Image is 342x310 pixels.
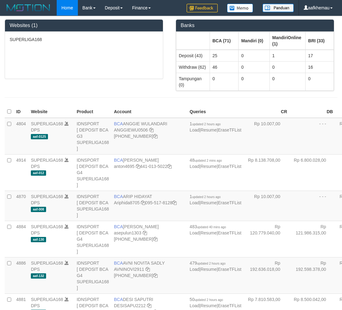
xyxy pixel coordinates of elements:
span: BCA [114,224,123,229]
td: Withdraw (62) [176,61,210,73]
a: SUPERLIGA168 [31,297,63,302]
a: Ariphida8705 [114,200,140,205]
td: 0 [239,73,270,90]
td: IDNSPORT [ DEPOSIT BCA G4 SUPERLIGA168 ] [74,221,112,257]
span: 479 [190,261,226,266]
a: EraseTFList [218,200,241,205]
span: updated 40 mins ago [197,225,226,229]
td: Rp 121.986.315,00 [290,221,335,257]
td: Rp 120.779.040,00 [244,221,290,257]
td: Rp 192.636.018,00 [244,257,290,294]
td: 4870 [14,191,28,221]
td: Rp 8.138.708,00 [244,154,290,191]
th: Group: activate to sort column ascending [306,32,334,50]
a: Resume [201,200,217,205]
th: Product [74,106,112,118]
span: | | [190,297,241,308]
span: 48 [190,158,222,163]
img: Button%20Memo.svg [227,4,253,12]
span: updated 2 mins ago [194,159,222,162]
a: AVNINOVI2911 [114,267,144,272]
a: Copy DESISAPU2212 to clipboard [147,303,151,308]
td: IDNSPORT [ DEPOSIT BCA G4 SUPERLIGA168 ] [74,154,112,191]
a: EraseTFList [218,164,241,169]
td: - - - [290,118,335,155]
a: Copy 4062213373 to clipboard [153,134,158,139]
td: Deposit (43) [176,50,210,62]
span: BCA [114,194,123,199]
th: Account [112,106,187,118]
td: IDNSPORT [ DEPOSIT BCA SUPERLIGA168 ] [74,191,112,221]
td: DPS [28,191,74,221]
img: MOTION_logo.png [5,3,52,12]
a: SUPERLIGA168 [31,261,63,266]
a: Copy 4062281875 to clipboard [153,237,158,242]
span: 50 [190,297,223,302]
a: SUPERLIGA168 [31,194,63,199]
a: ANGGIEWU0506 [114,127,148,132]
span: aaf-0125 [31,134,48,139]
span: | | [190,224,241,235]
a: Load [190,230,199,235]
span: updated 2 hours ago [197,262,226,265]
td: Tampungan (0) [176,73,210,90]
a: Copy Ariphida8705 to clipboard [141,200,145,205]
span: updated 2 hours ago [192,123,221,126]
p: SUPERLIGA168 [10,36,158,43]
a: Load [190,127,199,132]
span: BCA [114,158,123,163]
td: IDNSPORT [ DEPOSIT BCA G3 SUPERLIGA168 ] [74,118,112,155]
a: asepulun1303 [114,230,141,235]
a: Load [190,303,199,308]
th: Group: activate to sort column ascending [176,32,210,50]
span: BCA [114,297,123,302]
td: [PERSON_NAME] [PHONE_NUMBER] [112,221,187,257]
h3: Banks [181,23,329,28]
td: ARIP HIDAYAT 095-517-8128 [112,191,187,221]
td: DPS [28,154,74,191]
th: Queries [187,106,244,118]
td: 0 [306,73,334,90]
span: updated 2 hours ago [192,195,221,199]
a: Resume [201,303,217,308]
span: | | [190,121,241,132]
a: Copy 0955178128 to clipboard [172,200,177,205]
a: Resume [201,267,217,272]
td: Rp 192.598.378,00 [290,257,335,294]
a: EraseTFList [218,127,241,132]
a: DESISAPU2212 [114,303,146,308]
th: CR [244,106,290,118]
span: 1 [190,121,221,126]
a: anton4695 [114,164,135,169]
img: Feedback.jpg [187,4,218,12]
a: SUPERLIGA168 [31,224,63,229]
a: Load [190,267,199,272]
span: aaf-130 [31,237,46,242]
a: EraseTFList [218,230,241,235]
span: | | [190,158,241,169]
th: Group: activate to sort column ascending [210,32,239,50]
td: ANGGIE WULANDARI [PHONE_NUMBER] [112,118,187,155]
span: aaf-012 [31,170,46,176]
td: IDNSPORT [ DEPOSIT BCA G4 SUPERLIGA168 ] [74,257,112,294]
h3: Websites (1) [10,23,158,28]
span: | | [190,261,241,272]
a: Resume [201,164,217,169]
td: Rp 6.800.028,00 [290,154,335,191]
a: Load [190,164,199,169]
td: Rp 10.007,00 [244,118,290,155]
span: 483 [190,224,226,229]
td: DPS [28,221,74,257]
td: 16 [306,61,334,73]
span: BCA [114,261,123,266]
td: DPS [28,118,74,155]
a: Resume [201,127,217,132]
a: Copy anton4695 to clipboard [136,164,140,169]
span: updated 2 hours ago [194,298,223,302]
td: 46 [210,61,239,73]
td: 0 [270,73,306,90]
td: 0 [239,61,270,73]
a: Copy 4062280135 to clipboard [153,273,158,278]
td: 0 [270,61,306,73]
th: DB [290,106,335,118]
